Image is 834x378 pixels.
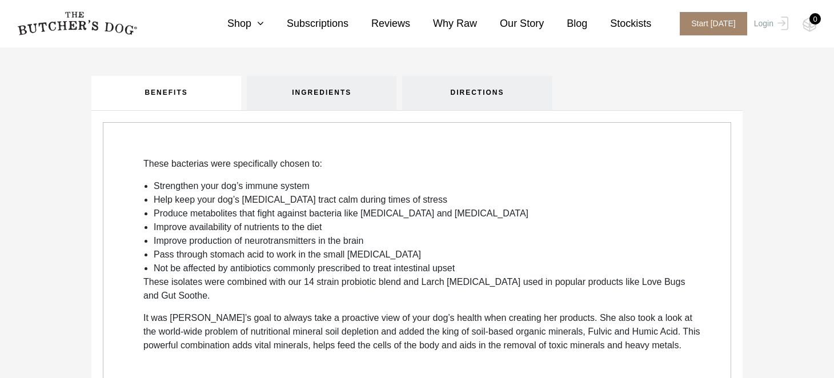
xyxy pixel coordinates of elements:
[803,17,817,32] img: TBD_Cart-Empty.png
[402,76,552,110] a: DIRECTIONS
[680,12,747,35] span: Start [DATE]
[154,207,702,220] li: Produce metabolites that fight against bacteria like [MEDICAL_DATA] and [MEDICAL_DATA]
[154,234,702,248] li: Improve production of neurotransmitters in the brain
[154,193,702,207] li: Help keep your dog’s [MEDICAL_DATA] tract calm during times of stress
[587,16,651,31] a: Stockists
[143,311,702,352] p: It was [PERSON_NAME]’s goal to always take a proactive view of your dog’s health when creating he...
[154,179,702,193] li: Strengthen your dog’s immune system
[544,16,587,31] a: Blog
[477,16,544,31] a: Our Story
[247,76,396,110] a: INGREDIENTS
[91,76,241,110] a: BENEFITS
[154,220,702,234] li: Improve availability of nutrients to the diet
[809,13,821,25] div: 0
[143,157,702,171] p: These bacterias were specifically chosen to:
[154,248,702,262] li: Pass through stomach acid to work in the small [MEDICAL_DATA]
[143,275,702,303] p: These isolates were combined with our 14 strain probiotic blend and Larch [MEDICAL_DATA] used in ...
[410,16,477,31] a: Why Raw
[205,16,264,31] a: Shop
[154,262,702,275] li: Not be affected by antibiotics commonly prescribed to treat intestinal upset
[348,16,410,31] a: Reviews
[264,16,348,31] a: Subscriptions
[751,12,788,35] a: Login
[668,12,751,35] a: Start [DATE]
